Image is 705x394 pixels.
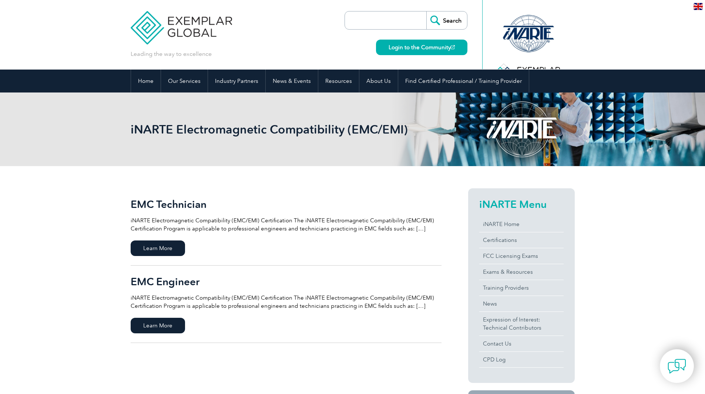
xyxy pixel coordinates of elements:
[266,70,318,92] a: News & Events
[479,352,564,367] a: CPD Log
[694,3,703,10] img: en
[479,232,564,248] a: Certifications
[398,70,529,92] a: Find Certified Professional / Training Provider
[479,216,564,232] a: iNARTE Home
[131,318,185,333] span: Learn More
[318,70,359,92] a: Resources
[161,70,208,92] a: Our Services
[426,11,467,29] input: Search
[131,70,161,92] a: Home
[479,248,564,264] a: FCC Licensing Exams
[479,336,564,351] a: Contact Us
[131,188,442,266] a: EMC Technician iNARTE Electromagnetic Compatibility (EMC/EMI) Certification The iNARTE Electromag...
[479,280,564,296] a: Training Providers
[131,240,185,256] span: Learn More
[376,40,467,55] a: Login to the Community
[451,45,455,49] img: open_square.png
[131,50,212,58] p: Leading the way to excellence
[131,122,415,137] h1: iNARTE Electromagnetic Compatibility (EMC/EMI)
[479,312,564,336] a: Expression of Interest:Technical Contributors
[668,357,686,376] img: contact-chat.png
[131,294,442,310] p: iNARTE Electromagnetic Compatibility (EMC/EMI) Certification The iNARTE Electromagnetic Compatibi...
[479,296,564,312] a: News
[131,266,442,343] a: EMC Engineer iNARTE Electromagnetic Compatibility (EMC/EMI) Certification The iNARTE Electromagne...
[208,70,265,92] a: Industry Partners
[131,276,442,287] h2: EMC Engineer
[131,216,442,233] p: iNARTE Electromagnetic Compatibility (EMC/EMI) Certification The iNARTE Electromagnetic Compatibi...
[479,198,564,210] h2: iNARTE Menu
[131,198,442,210] h2: EMC Technician
[359,70,398,92] a: About Us
[479,264,564,280] a: Exams & Resources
